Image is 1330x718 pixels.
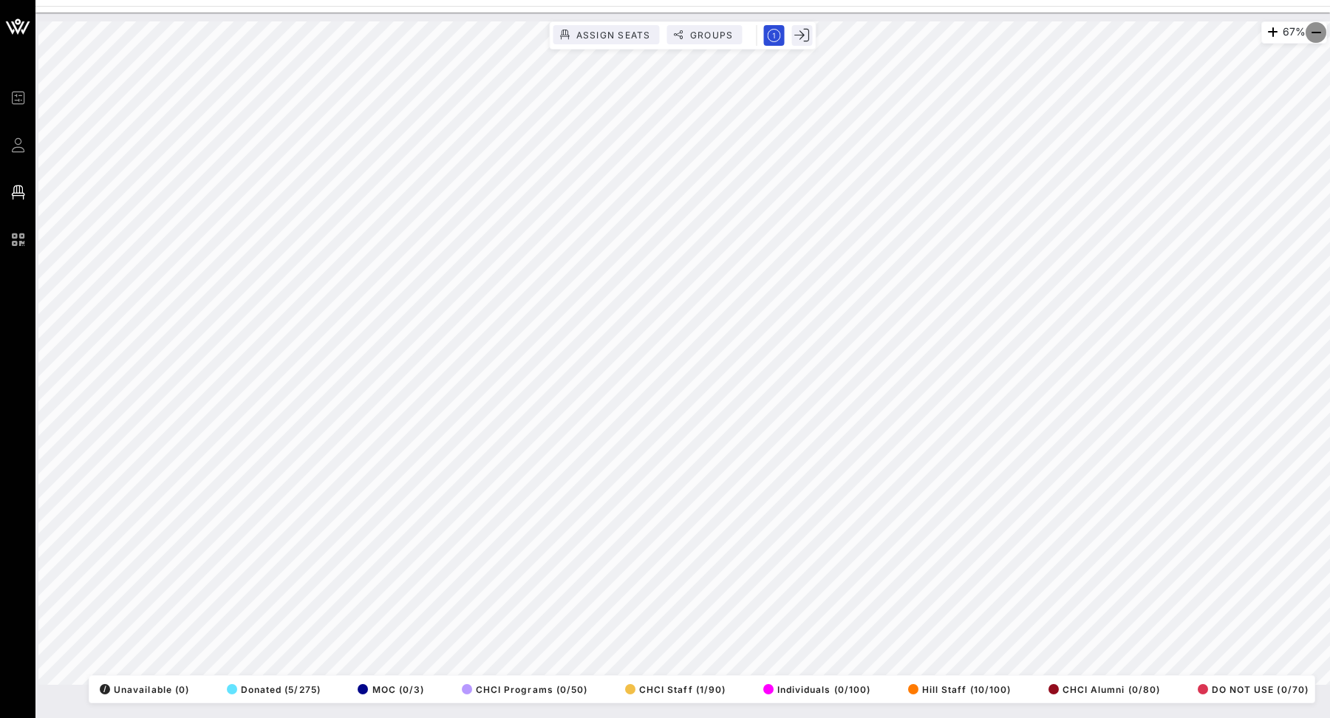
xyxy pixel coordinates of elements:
[1048,684,1160,695] span: CHCI Alumni (0/80)
[222,679,321,700] button: Donated (5/275)
[457,679,588,700] button: CHCI Programs (0/50)
[553,25,660,44] button: Assign Seats
[358,684,424,695] span: MOC (0/3)
[462,684,588,695] span: CHCI Programs (0/50)
[759,679,870,700] button: Individuals (0/100)
[1261,21,1327,44] div: 67%
[763,684,870,695] span: Individuals (0/100)
[621,679,726,700] button: CHCI Staff (1/90)
[1044,679,1160,700] button: CHCI Alumni (0/80)
[1198,684,1309,695] span: DO NOT USE (0/70)
[904,679,1011,700] button: Hill Staff (10/100)
[227,684,321,695] span: Donated (5/275)
[95,679,189,700] button: /Unavailable (0)
[667,25,743,44] button: Groups
[908,684,1011,695] span: Hill Staff (10/100)
[353,679,424,700] button: MOC (0/3)
[625,684,726,695] span: CHCI Staff (1/90)
[100,684,110,694] div: /
[576,30,651,41] span: Assign Seats
[1193,679,1309,700] button: DO NOT USE (0/70)
[100,684,189,695] span: Unavailable (0)
[689,30,734,41] span: Groups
